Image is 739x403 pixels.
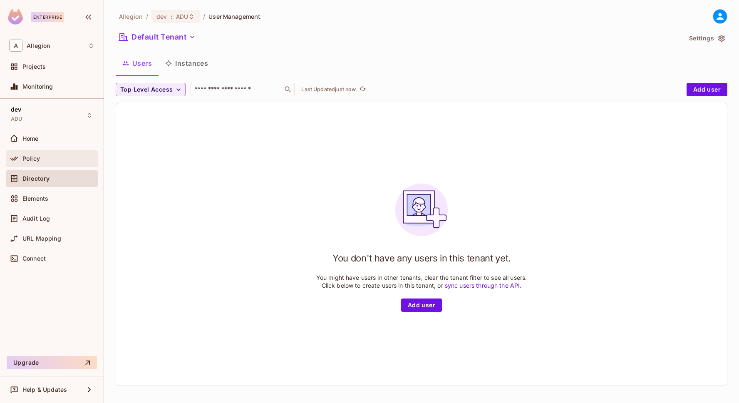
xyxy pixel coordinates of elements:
[445,282,522,289] a: sync users through the API.
[119,12,143,20] span: the active workspace
[359,85,366,94] span: refresh
[22,215,50,222] span: Audit Log
[8,9,23,25] img: SReyMgAAAABJRU5ErkJggg==
[7,356,97,369] button: Upgrade
[116,53,159,74] button: Users
[686,32,727,45] button: Settings
[22,155,40,162] span: Policy
[120,85,173,95] span: Top Level Access
[22,235,61,242] span: URL Mapping
[22,255,46,262] span: Connect
[159,53,215,74] button: Instances
[22,83,53,90] span: Monitoring
[22,135,39,142] span: Home
[27,42,50,49] span: Workspace: Allegion
[22,63,46,70] span: Projects
[116,30,199,44] button: Default Tenant
[146,12,148,20] li: /
[176,12,188,20] span: ADU
[203,12,205,20] li: /
[401,299,442,312] button: Add user
[11,116,22,122] span: ADU
[11,106,21,113] span: dev
[22,386,67,393] span: Help & Updates
[687,83,727,96] button: Add user
[301,86,356,93] p: Last Updated just now
[22,175,50,182] span: Directory
[170,13,173,20] span: :
[22,195,48,202] span: Elements
[332,252,511,264] h1: You don't have any users in this tenant yet.
[9,40,22,52] span: A
[116,83,186,96] button: Top Level Access
[156,12,167,20] span: dev
[316,274,527,289] p: You might have users in other tenants, clear the tenant filter to see all users. Click below to c...
[357,85,367,95] button: refresh
[31,12,64,22] div: Enterprise
[208,12,260,20] span: User Management
[356,85,367,95] span: Click to refresh data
